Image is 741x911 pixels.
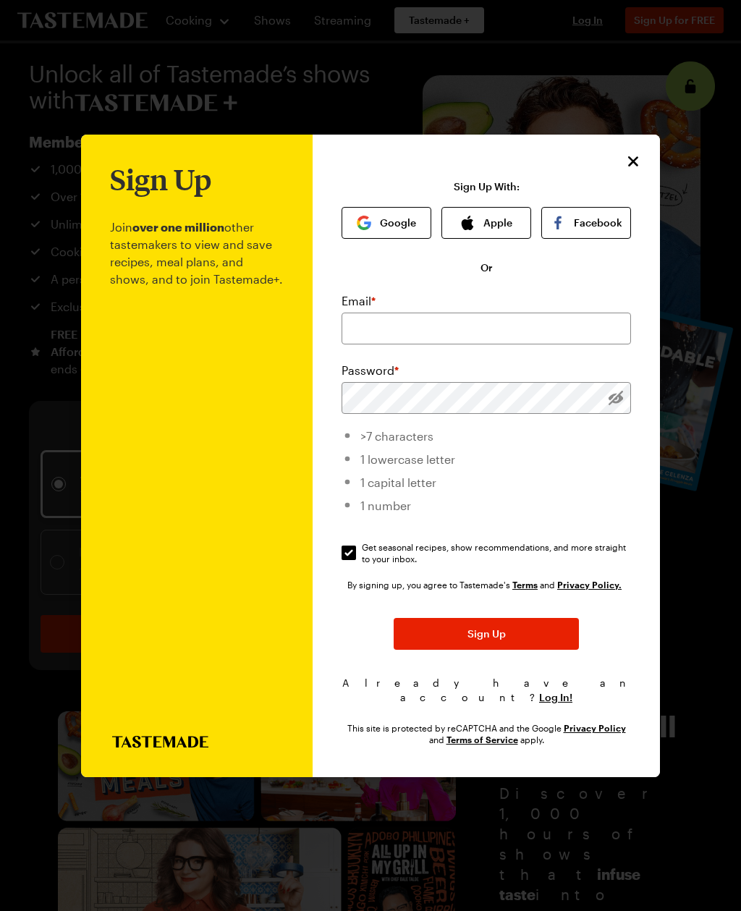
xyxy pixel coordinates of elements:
div: This site is protected by reCAPTCHA and the Google and apply. [342,722,631,745]
a: Google Terms of Service [446,733,518,745]
button: Facebook [541,207,631,239]
label: Password [342,362,399,379]
button: Log In! [539,690,572,705]
div: By signing up, you agree to Tastemade's and [347,577,625,592]
a: Google Privacy Policy [564,721,626,734]
button: Google [342,207,431,239]
h1: Sign Up [110,164,211,195]
span: 1 capital letter [360,475,436,489]
span: Already have an account? [342,677,631,703]
a: Tastemade Privacy Policy [557,578,622,590]
b: over one million [132,220,224,234]
span: >7 characters [360,429,433,443]
span: Get seasonal recipes, show recommendations, and more straight to your inbox. [362,541,632,564]
label: Email [342,292,376,310]
button: Apple [441,207,531,239]
p: Sign Up With: [454,181,520,192]
button: Close [624,152,643,171]
span: Sign Up [467,627,506,641]
button: Sign Up [394,618,579,650]
span: 1 number [360,499,411,512]
a: Tastemade Terms of Service [512,578,538,590]
span: 1 lowercase letter [360,452,455,466]
input: Get seasonal recipes, show recommendations, and more straight to your inbox. [342,546,356,560]
span: Or [480,260,493,275]
p: Join other tastemakers to view and save recipes, meal plans, and shows, and to join Tastemade+. [110,195,284,736]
